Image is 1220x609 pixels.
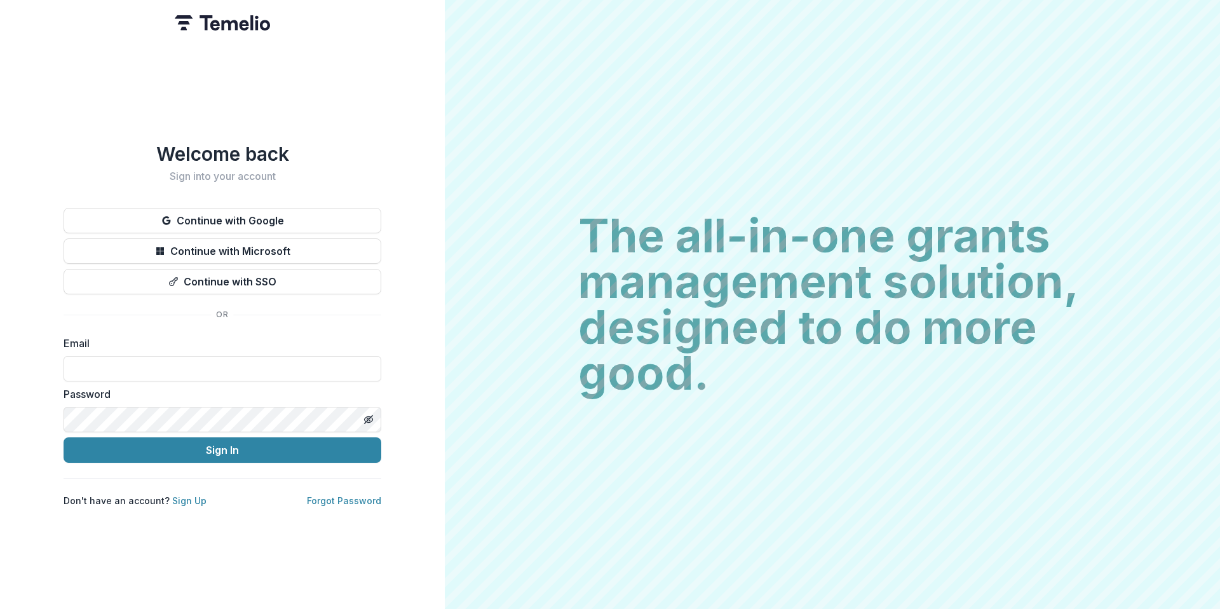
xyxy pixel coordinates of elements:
img: Temelio [175,15,270,31]
h1: Welcome back [64,142,381,165]
button: Continue with Microsoft [64,238,381,264]
button: Toggle password visibility [358,409,379,430]
h2: Sign into your account [64,170,381,182]
a: Forgot Password [307,495,381,506]
label: Email [64,336,374,351]
button: Continue with SSO [64,269,381,294]
button: Sign In [64,437,381,463]
label: Password [64,387,374,402]
p: Don't have an account? [64,494,207,507]
button: Continue with Google [64,208,381,233]
a: Sign Up [172,495,207,506]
